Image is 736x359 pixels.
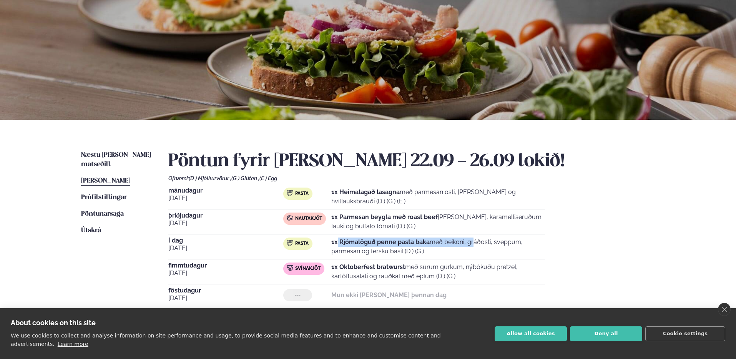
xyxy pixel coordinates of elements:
span: (G ) Glúten , [231,175,259,181]
span: (E ) Egg [259,175,277,181]
span: Pasta [295,241,309,247]
a: Pöntunarsaga [81,209,124,219]
strong: 1x Oktoberfest bratwurst [331,263,405,271]
img: pork.svg [287,265,293,271]
span: Prófílstillingar [81,194,127,201]
span: [DATE] [168,269,283,278]
span: Nautakjöt [295,216,322,222]
span: Í dag [168,238,283,244]
strong: 1x Rjómalöguð penne pasta baka [331,238,430,246]
span: Svínakjöt [295,266,321,272]
span: [DATE] [168,244,283,253]
button: Cookie settings [645,326,725,341]
span: (D ) Mjólkurvörur , [189,175,231,181]
a: close [718,303,731,316]
button: Deny all [570,326,642,341]
span: Útskrá [81,227,101,234]
span: [DATE] [168,294,283,303]
strong: 1x Heimalagað lasagna [331,188,400,196]
h2: Pöntun fyrir [PERSON_NAME] 22.09 - 26.09 lokið! [168,151,655,172]
a: [PERSON_NAME] [81,176,130,186]
img: pasta.svg [287,190,293,196]
img: pasta.svg [287,240,293,246]
strong: Mun ekki [PERSON_NAME] þennan dag [331,291,447,299]
p: með beikoni, gráðosti, sveppum, parmesan og fersku basil (D ) (G ) [331,238,545,256]
span: --- [295,292,301,298]
span: [DATE] [168,219,283,228]
img: beef.svg [287,215,293,221]
a: Learn more [58,341,88,347]
a: Útskrá [81,226,101,235]
span: Næstu [PERSON_NAME] matseðill [81,152,151,168]
a: Næstu [PERSON_NAME] matseðill [81,151,153,169]
strong: About cookies on this site [11,319,96,327]
p: með súrum gúrkum, nýbökuðu pretzel, kartöflusalati og rauðkál með eplum (D ) (G ) [331,263,545,281]
span: Pasta [295,191,309,197]
p: We use cookies to collect and analyse information on site performance and usage, to provide socia... [11,332,441,347]
p: [PERSON_NAME], karamelliseruðum lauki og buffalo tómati (D ) (G ) [331,213,545,231]
span: þriðjudagur [168,213,283,219]
span: fimmtudagur [168,263,283,269]
span: föstudagur [168,288,283,294]
span: Pöntunarsaga [81,211,124,217]
strong: 1x Parmesan beygla með roast beef [331,213,438,221]
p: með parmesan osti, [PERSON_NAME] og hvítlauksbrauði (D ) (G ) (E ) [331,188,545,206]
span: [DATE] [168,194,283,203]
span: mánudagur [168,188,283,194]
span: [PERSON_NAME] [81,178,130,184]
div: Ofnæmi: [168,175,655,181]
a: Prófílstillingar [81,193,127,202]
button: Allow all cookies [495,326,567,341]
